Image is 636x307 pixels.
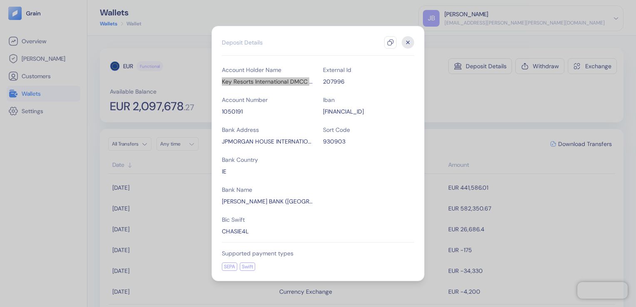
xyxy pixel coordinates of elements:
[222,249,414,257] div: Supported payment types
[222,107,313,116] div: 1050191
[222,186,313,194] div: Bank Name
[222,167,313,176] div: IE
[222,227,313,235] div: CHASIE4L
[222,156,313,164] div: Bank Country
[323,126,414,134] div: Sort Code
[222,262,237,271] div: SEPA
[222,96,313,104] div: Account Number
[222,197,313,205] div: J.P. MORGAN BANK (IRELAND) PLC
[222,215,313,224] div: Bic Swift
[222,137,313,146] div: JPMORGAN HOUSE INTERNATIONAL FINANCIAL SERVICES CENTRE, Dublin 1, Ireland
[222,38,263,47] div: Deposit Details
[323,107,414,116] div: IE34CHAS93090301050191
[323,77,414,86] div: 207996
[323,66,414,74] div: External Id
[240,262,255,271] div: Swift
[323,137,414,146] div: 930903
[323,96,414,104] div: Iban
[222,77,313,86] div: Key Resorts International DMCC Interpay
[222,66,313,74] div: Account Holder Name
[222,126,313,134] div: Bank Address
